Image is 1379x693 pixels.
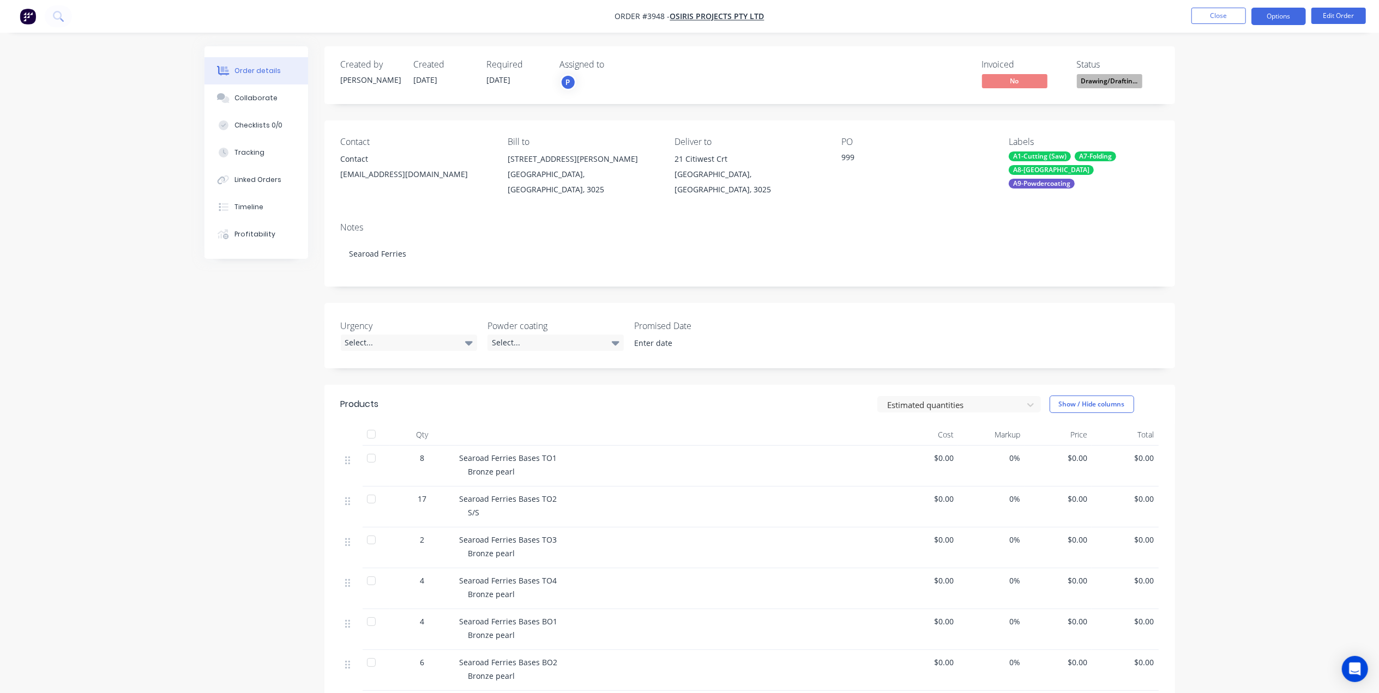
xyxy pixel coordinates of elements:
div: Created [414,59,474,70]
span: $0.00 [896,452,954,464]
div: 21 Citiwest Crt [675,151,824,167]
span: $0.00 [1029,616,1088,627]
button: Timeline [204,193,308,221]
button: Drawing/Draftin... [1077,74,1142,90]
div: Tracking [234,148,264,157]
div: Checklists 0/0 [234,120,282,130]
button: Tracking [204,139,308,166]
div: Markup [958,424,1025,446]
span: $0.00 [1029,656,1088,668]
span: $0.00 [896,656,954,668]
span: 0% [962,656,1021,668]
div: Select... [341,335,477,351]
span: $0.00 [896,575,954,586]
span: Searoad Ferries Bases TO4 [460,575,557,586]
div: Required [487,59,547,70]
img: Factory [20,8,36,25]
span: [DATE] [487,75,511,85]
div: Open Intercom Messenger [1342,656,1368,682]
div: Products [341,398,379,411]
label: Powder coating [487,319,624,332]
label: Promised Date [634,319,770,332]
button: Checklists 0/0 [204,112,308,139]
span: 4 [420,616,425,627]
span: $0.00 [896,493,954,504]
input: Enter date [627,335,762,351]
span: $0.00 [1096,616,1154,627]
span: 2 [420,534,425,545]
span: Searoad Ferries Bases TO2 [460,494,557,504]
div: Select... [487,335,624,351]
div: Created by [341,59,401,70]
button: P [560,74,576,90]
label: Urgency [341,319,477,332]
div: Contact [341,137,490,147]
span: 0% [962,616,1021,627]
span: $0.00 [1096,452,1154,464]
div: Assigned to [560,59,669,70]
div: Searoad Ferries [341,237,1159,270]
span: $0.00 [1029,575,1088,586]
div: 21 Citiwest Crt[GEOGRAPHIC_DATA], [GEOGRAPHIC_DATA], 3025 [675,151,824,197]
span: Bronze pearl [468,630,515,640]
div: Notes [341,222,1159,233]
div: A9-Powdercoating [1009,179,1075,189]
div: [PERSON_NAME] [341,74,401,86]
span: $0.00 [1029,534,1088,545]
button: Collaborate [204,84,308,112]
div: Invoiced [982,59,1064,70]
span: Bronze pearl [468,466,515,477]
div: Qty [390,424,455,446]
span: 0% [962,452,1021,464]
div: [GEOGRAPHIC_DATA], [GEOGRAPHIC_DATA], 3025 [675,167,824,197]
div: [GEOGRAPHIC_DATA], [GEOGRAPHIC_DATA], 3025 [508,167,657,197]
div: A7-Folding [1075,151,1116,161]
div: Linked Orders [234,175,281,185]
span: $0.00 [1096,534,1154,545]
span: $0.00 [1029,493,1088,504]
div: Price [1025,424,1092,446]
div: Cost [892,424,959,446]
div: 999 [842,151,978,167]
div: [STREET_ADDRESS][PERSON_NAME][GEOGRAPHIC_DATA], [GEOGRAPHIC_DATA], 3025 [508,151,657,197]
a: Osiris Projects Pty Ltd [670,11,764,22]
span: 0% [962,534,1021,545]
div: Contact [341,151,490,167]
span: Bronze pearl [468,548,515,558]
div: Order details [234,66,281,76]
span: Searoad Ferries Bases TO3 [460,534,557,545]
div: Collaborate [234,93,278,103]
span: $0.00 [1096,575,1154,586]
div: Contact[EMAIL_ADDRESS][DOMAIN_NAME] [341,151,490,186]
button: Show / Hide columns [1050,396,1134,413]
span: 6 [420,656,425,668]
div: Bill to [508,137,657,147]
span: Searoad Ferries Bases BO1 [460,616,558,627]
span: Order #3948 - [615,11,670,22]
span: 0% [962,575,1021,586]
div: A1-Cutting (Saw) [1009,151,1071,161]
button: Options [1251,8,1306,25]
div: A8-[GEOGRAPHIC_DATA] [1009,165,1094,175]
span: S/S [468,507,480,518]
div: [EMAIL_ADDRESS][DOMAIN_NAME] [341,167,490,182]
span: $0.00 [1029,452,1088,464]
button: Edit Order [1311,8,1366,24]
div: Status [1077,59,1159,70]
div: Deliver to [675,137,824,147]
div: [STREET_ADDRESS][PERSON_NAME] [508,151,657,167]
div: Total [1092,424,1159,446]
span: 8 [420,452,425,464]
span: $0.00 [896,534,954,545]
span: Searoad Ferries Bases TO1 [460,453,557,463]
span: [DATE] [414,75,438,85]
div: Labels [1009,137,1158,147]
div: Timeline [234,202,263,212]
span: Drawing/Draftin... [1077,74,1142,88]
button: Close [1191,8,1246,24]
span: 17 [418,493,427,504]
span: Bronze pearl [468,589,515,599]
span: 4 [420,575,425,586]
